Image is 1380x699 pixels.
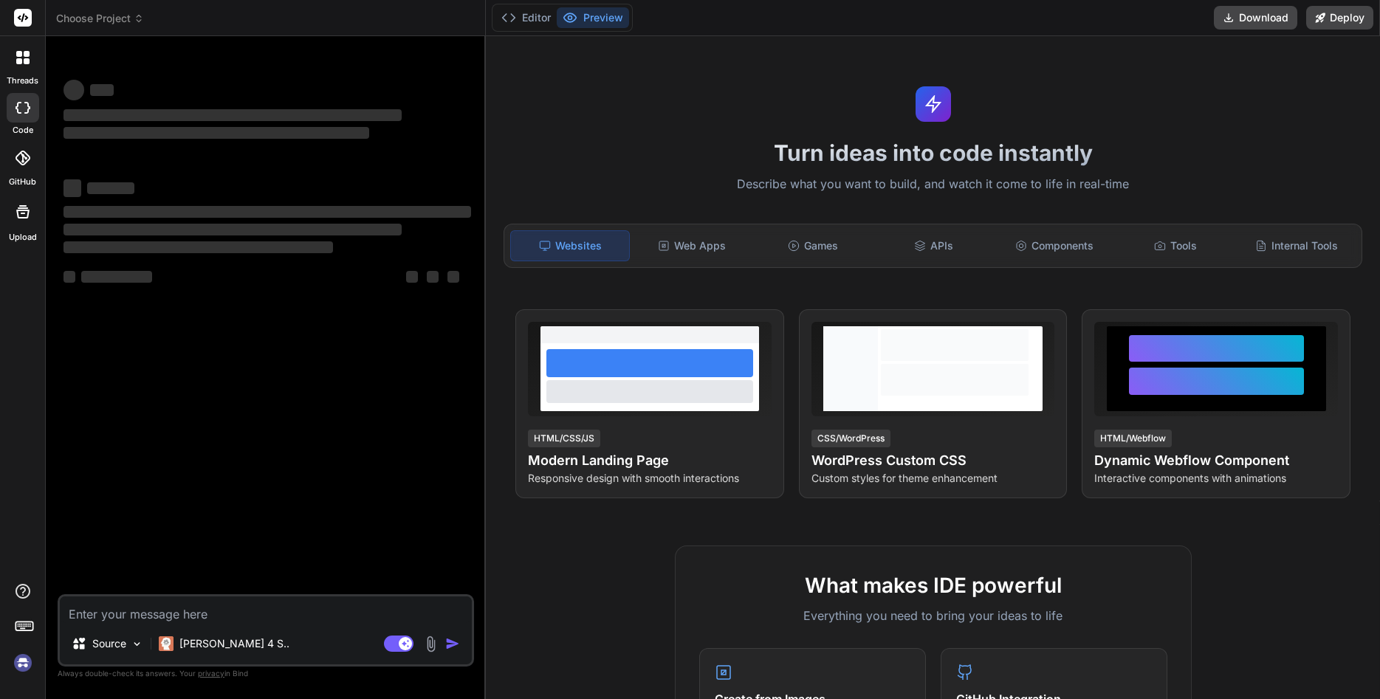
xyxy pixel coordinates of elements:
p: Describe what you want to build, and watch it come to life in real-time [495,175,1371,194]
span: ‌ [87,182,134,194]
span: ‌ [447,271,459,283]
span: ‌ [63,80,84,100]
h4: WordPress Custom CSS [811,450,1055,471]
div: HTML/Webflow [1094,430,1172,447]
label: threads [7,75,38,87]
div: HTML/CSS/JS [528,430,600,447]
img: signin [10,650,35,675]
span: ‌ [90,84,114,96]
h2: What makes IDE powerful [699,570,1167,601]
span: ‌ [63,241,333,253]
span: Choose Project [56,11,144,26]
button: Deploy [1306,6,1373,30]
p: Responsive design with smooth interactions [528,471,772,486]
div: Web Apps [633,230,751,261]
label: GitHub [9,176,36,188]
div: Websites [510,230,630,261]
span: ‌ [63,271,75,283]
span: ‌ [63,109,402,121]
span: ‌ [427,271,439,283]
button: Preview [557,7,629,28]
button: Download [1214,6,1297,30]
img: icon [445,636,460,651]
p: Always double-check its answers. Your in Bind [58,667,474,681]
span: ‌ [63,224,402,235]
span: ‌ [406,271,418,283]
h4: Dynamic Webflow Component [1094,450,1338,471]
div: Internal Tools [1237,230,1356,261]
div: Components [996,230,1114,261]
label: code [13,124,33,137]
img: Pick Models [131,638,143,650]
div: CSS/WordPress [811,430,890,447]
img: Claude 4 Sonnet [159,636,174,651]
div: APIs [875,230,993,261]
p: Everything you need to bring your ideas to life [699,607,1167,624]
button: Editor [495,7,557,28]
label: Upload [9,231,37,244]
p: Source [92,636,126,651]
div: Games [754,230,872,261]
p: Custom styles for theme enhancement [811,471,1055,486]
p: Interactive components with animations [1094,471,1338,486]
h4: Modern Landing Page [528,450,772,471]
h1: Turn ideas into code instantly [495,140,1371,166]
span: privacy [198,669,224,678]
div: Tools [1116,230,1235,261]
p: [PERSON_NAME] 4 S.. [179,636,289,651]
span: ‌ [63,206,471,218]
span: ‌ [81,271,152,283]
span: ‌ [63,179,81,197]
img: attachment [422,636,439,652]
span: ‌ [63,127,369,139]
